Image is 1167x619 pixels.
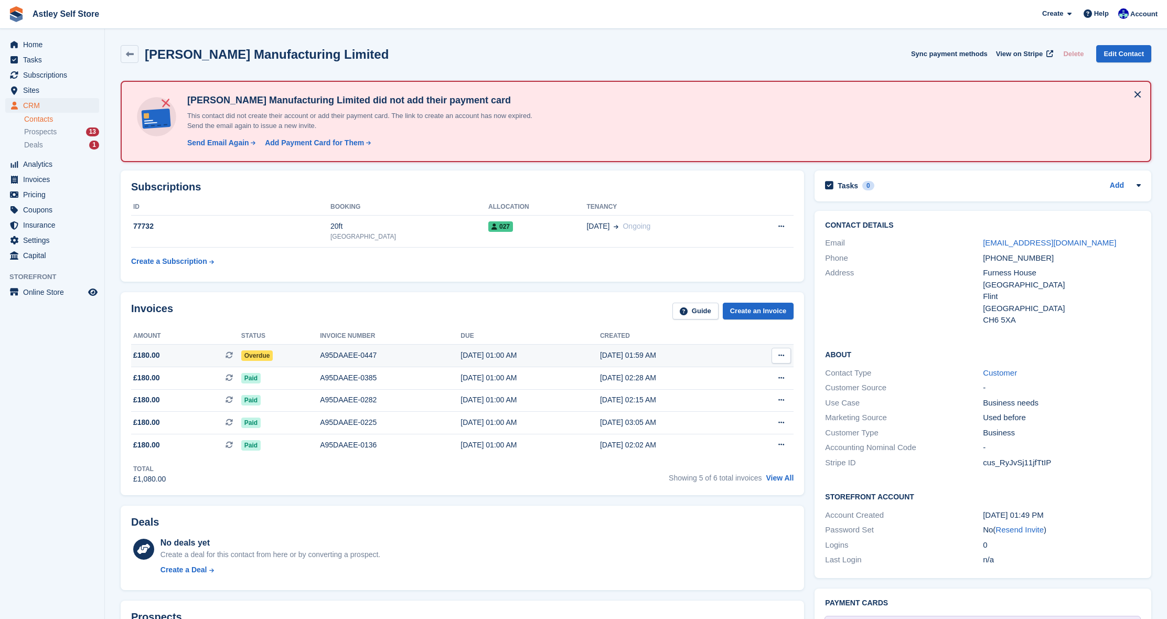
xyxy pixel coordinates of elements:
a: View All [766,474,794,482]
div: Business [983,427,1141,439]
th: Amount [131,328,241,345]
span: Paid [241,418,261,428]
span: £180.00 [133,394,160,405]
span: Analytics [23,157,86,172]
div: [DATE] 01:49 PM [983,509,1141,521]
a: menu [5,202,99,217]
div: [DATE] 01:59 AM [600,350,740,361]
a: Add Payment Card for Them [261,137,372,148]
p: This contact did not create their account or add their payment card. The link to create an accoun... [183,111,550,131]
span: Help [1094,8,1109,19]
span: View on Stripe [996,49,1043,59]
div: Total [133,464,166,474]
span: Subscriptions [23,68,86,82]
span: Paid [241,440,261,451]
div: Create a Subscription [131,256,207,267]
h2: Subscriptions [131,181,794,193]
a: View on Stripe [992,45,1055,62]
span: 027 [488,221,513,232]
span: Overdue [241,350,273,361]
span: [DATE] [586,221,609,232]
h2: About [825,349,1141,359]
a: Astley Self Store [28,5,103,23]
div: Logins [825,539,983,551]
div: Address [825,267,983,326]
span: Home [23,37,86,52]
a: Deals 1 [24,140,99,151]
div: A95DAAEE-0136 [320,440,461,451]
th: Booking [330,199,488,216]
div: No deals yet [160,537,380,549]
div: Last Login [825,554,983,566]
div: Stripe ID [825,457,983,469]
div: [DATE] 02:28 AM [600,372,740,383]
span: Prospects [24,127,57,137]
span: Capital [23,248,86,263]
div: A95DAAEE-0282 [320,394,461,405]
div: A95DAAEE-0225 [320,417,461,428]
a: menu [5,98,99,113]
div: [DATE] 02:15 AM [600,394,740,405]
a: menu [5,172,99,187]
div: No [983,524,1141,536]
span: £180.00 [133,372,160,383]
img: Gemma Parkinson [1118,8,1129,19]
button: Delete [1059,45,1088,62]
div: Password Set [825,524,983,536]
div: Marketing Source [825,412,983,424]
button: Sync payment methods [911,45,988,62]
div: [DATE] 01:00 AM [461,440,600,451]
div: 20ft [330,221,488,232]
a: Prospects 13 [24,126,99,137]
div: Customer Type [825,427,983,439]
a: Create a Subscription [131,252,214,271]
div: Send Email Again [187,137,249,148]
span: Paid [241,373,261,383]
div: CH6 5XA [983,314,1141,326]
th: Allocation [488,199,586,216]
a: Customer [983,368,1017,377]
span: Account [1130,9,1158,19]
img: stora-icon-8386f47178a22dfd0bd8f6a31ec36ba5ce8667c1dd55bd0f319d3a0aa187defe.svg [8,6,24,22]
a: Add [1110,180,1124,192]
h2: [PERSON_NAME] Manufacturing Limited [145,47,389,61]
th: Invoice number [320,328,461,345]
span: Insurance [23,218,86,232]
div: [GEOGRAPHIC_DATA] [983,279,1141,291]
span: Create [1042,8,1063,19]
div: Create a deal for this contact from here or by converting a prospect. [160,549,380,560]
div: [GEOGRAPHIC_DATA] [983,303,1141,315]
span: Deals [24,140,43,150]
th: Due [461,328,600,345]
div: n/a [983,554,1141,566]
a: Resend Invite [995,525,1044,534]
h2: Storefront Account [825,491,1141,501]
span: Tasks [23,52,86,67]
div: [DATE] 03:05 AM [600,417,740,428]
span: ( ) [993,525,1046,534]
h2: Payment cards [825,599,1141,607]
div: Used before [983,412,1141,424]
div: Business needs [983,397,1141,409]
div: [DATE] 01:00 AM [461,350,600,361]
span: Settings [23,233,86,248]
a: menu [5,248,99,263]
span: Sites [23,83,86,98]
span: Invoices [23,172,86,187]
div: Contact Type [825,367,983,379]
div: Add Payment Card for Them [265,137,364,148]
div: Customer Source [825,382,983,394]
th: Created [600,328,740,345]
a: menu [5,285,99,300]
div: A95DAAEE-0385 [320,372,461,383]
th: Status [241,328,320,345]
a: menu [5,218,99,232]
div: [DATE] 01:00 AM [461,372,600,383]
h2: Tasks [838,181,858,190]
span: £180.00 [133,417,160,428]
span: Paid [241,395,261,405]
h4: [PERSON_NAME] Manufacturing Limited did not add their payment card [183,94,550,106]
div: 77732 [131,221,330,232]
a: menu [5,52,99,67]
a: menu [5,83,99,98]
